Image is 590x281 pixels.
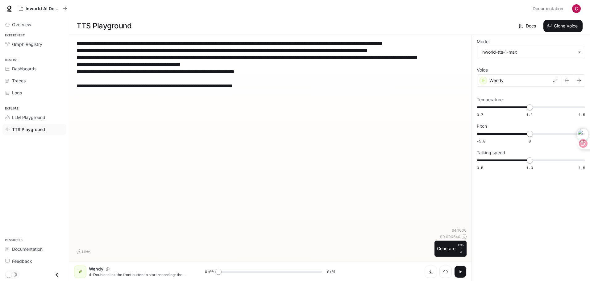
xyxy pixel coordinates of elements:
a: Graph Registry [2,39,66,50]
span: 1.0 [526,165,533,170]
button: Close drawer [50,268,64,281]
p: Inworld AI Demos [26,6,60,11]
a: Overview [2,19,66,30]
span: 1.1 [526,112,533,117]
a: TTS Playground [2,124,66,135]
span: 0:51 [327,269,336,275]
div: W [75,267,85,277]
span: 1.5 [579,165,585,170]
button: User avatar [570,2,583,15]
a: Docs [518,20,538,32]
button: All workspaces [16,2,70,15]
p: 4. Double-click the front button to start recording; the light on the left side of the glasses wi... [89,272,190,277]
p: Talking speed [477,151,505,155]
p: ⏎ [458,243,464,254]
button: GenerateCTRL +⏎ [434,241,467,257]
button: Hide [74,247,94,257]
button: Clone Voice [543,20,583,32]
span: -5.0 [477,138,485,144]
span: TTS Playground [12,126,45,133]
p: Wendy [489,77,504,84]
a: Dashboards [2,63,66,74]
span: Traces [12,77,26,84]
span: 0.7 [477,112,483,117]
div: inworld-tts-1-max [477,46,585,58]
p: Model [477,39,489,44]
a: LLM Playground [2,112,66,123]
div: inworld-tts-1-max [481,49,575,55]
span: Documentation [12,246,43,252]
a: Traces [2,75,66,86]
span: LLM Playground [12,114,45,121]
span: Logs [12,89,22,96]
p: Voice [477,68,488,72]
p: Temperature [477,97,503,102]
p: 64 / 1000 [452,228,467,233]
p: Pitch [477,124,487,128]
span: Documentation [533,5,563,13]
a: Feedback [2,256,66,267]
p: Wendy [89,266,103,272]
button: Download audio [425,266,437,278]
span: Feedback [12,258,32,264]
span: 1.5 [579,112,585,117]
h1: TTS Playground [77,20,131,32]
span: Dashboards [12,65,36,72]
span: Overview [12,21,31,28]
span: Graph Registry [12,41,42,48]
img: User avatar [572,4,581,13]
button: Inspect [439,266,452,278]
a: Logs [2,87,66,98]
p: CTRL + [458,243,464,250]
span: 0:00 [205,269,214,275]
p: $ 0.000640 [440,234,460,239]
span: 0.5 [477,165,483,170]
button: Copy Voice ID [103,267,112,271]
span: Dark mode toggle [6,271,12,278]
span: 0 [529,138,531,144]
a: Documentation [2,244,66,254]
a: Documentation [530,2,568,15]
